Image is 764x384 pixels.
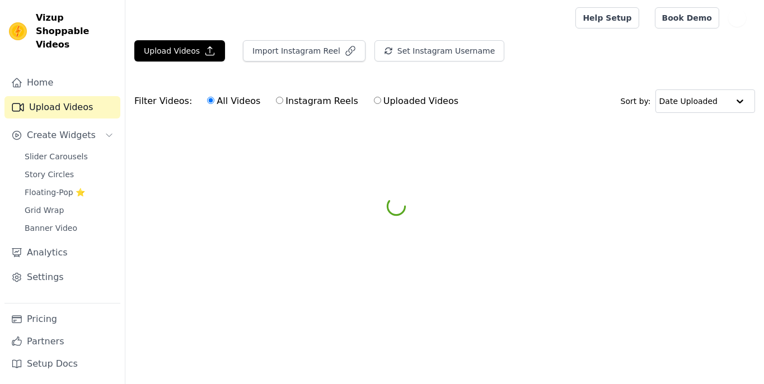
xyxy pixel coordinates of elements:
label: Instagram Reels [275,94,358,108]
div: Filter Videos: [134,88,465,114]
a: Partners [4,330,120,353]
span: Story Circles [25,169,74,180]
span: Vizup Shoppable Videos [36,11,116,51]
span: Banner Video [25,222,77,234]
a: Settings [4,266,120,288]
a: Home [4,72,120,94]
a: Analytics [4,241,120,264]
button: Create Widgets [4,124,120,146]
span: Slider Carousels [25,151,88,162]
button: Import Instagram Reel [243,40,365,61]
a: Setup Docs [4,353,120,375]
a: Grid Wrap [18,202,120,218]
a: Pricing [4,308,120,330]
img: Vizup [9,22,27,40]
span: Grid Wrap [25,205,64,216]
button: Set Instagram Username [374,40,504,61]
button: Upload Videos [134,40,225,61]
label: All Videos [207,94,261,108]
a: Book Demo [655,7,719,29]
input: All Videos [207,97,214,104]
label: Uploaded Videos [373,94,459,108]
input: Uploaded Videos [374,97,381,104]
a: Help Setup [575,7,639,29]
input: Instagram Reels [276,97,283,104]
span: Create Widgets [27,129,96,142]
span: Floating-Pop ⭐ [25,187,85,198]
div: Sort by: [621,89,756,113]
a: Story Circles [18,167,120,182]
a: Upload Videos [4,96,120,118]
a: Slider Carousels [18,149,120,164]
a: Floating-Pop ⭐ [18,184,120,200]
a: Banner Video [18,220,120,236]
